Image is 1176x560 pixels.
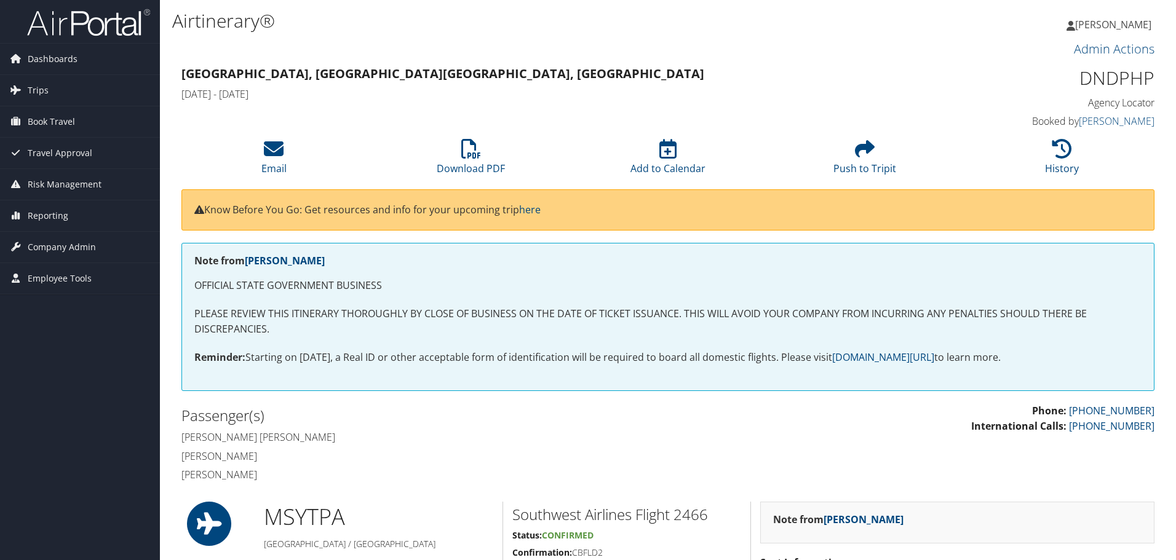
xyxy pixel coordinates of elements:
[28,200,68,231] span: Reporting
[1074,41,1154,57] a: Admin Actions
[27,8,150,37] img: airportal-logo.png
[245,254,325,267] a: [PERSON_NAME]
[437,146,505,175] a: Download PDF
[512,504,741,525] h2: Southwest Airlines Flight 2466
[630,146,705,175] a: Add to Calendar
[512,529,542,541] strong: Status:
[28,263,92,294] span: Employee Tools
[28,75,49,106] span: Trips
[194,306,1142,337] p: PLEASE REVIEW THIS ITINERARY THOROUGHLY BY CLOSE OF BUSINESS ON THE DATE OF TICKET ISSUANCE. THIS...
[773,513,904,526] strong: Note from
[1069,404,1154,417] a: [PHONE_NUMBER]
[832,350,934,364] a: [DOMAIN_NAME][URL]
[194,278,1142,294] p: OFFICIAL STATE GOVERNMENT BUSINESS
[194,254,325,267] strong: Note from
[925,65,1154,91] h1: DNDPHP
[512,546,741,559] h5: CBFLD2
[28,44,77,74] span: Dashboards
[1069,419,1154,433] a: [PHONE_NUMBER]
[1075,18,1151,31] span: [PERSON_NAME]
[181,65,704,82] strong: [GEOGRAPHIC_DATA], [GEOGRAPHIC_DATA] [GEOGRAPHIC_DATA], [GEOGRAPHIC_DATA]
[28,232,96,262] span: Company Admin
[194,202,1142,218] p: Know Before You Go: Get resources and info for your upcoming trip
[925,96,1154,109] h4: Agency Locator
[833,146,896,175] a: Push to Tripit
[181,405,659,426] h2: Passenger(s)
[1067,6,1164,43] a: [PERSON_NAME]
[181,468,659,481] h4: [PERSON_NAME]
[181,430,659,444] h4: [PERSON_NAME] [PERSON_NAME]
[181,87,907,101] h4: [DATE] - [DATE]
[181,449,659,463] h4: [PERSON_NAME]
[28,106,75,137] span: Book Travel
[264,538,493,550] h5: [GEOGRAPHIC_DATA] / [GEOGRAPHIC_DATA]
[194,350,245,364] strong: Reminder:
[264,502,493,532] h1: MSY TPA
[971,419,1067,433] strong: International Calls:
[28,169,101,200] span: Risk Management
[261,146,287,175] a: Email
[1045,146,1079,175] a: History
[925,114,1154,128] h4: Booked by
[512,546,572,558] strong: Confirmation:
[824,513,904,526] a: [PERSON_NAME]
[1032,404,1067,417] strong: Phone:
[542,529,594,541] span: Confirmed
[519,203,541,216] a: here
[1079,114,1154,128] a: [PERSON_NAME]
[28,138,92,168] span: Travel Approval
[172,8,833,34] h1: Airtinerary®
[194,350,1142,366] p: Starting on [DATE], a Real ID or other acceptable form of identification will be required to boar...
